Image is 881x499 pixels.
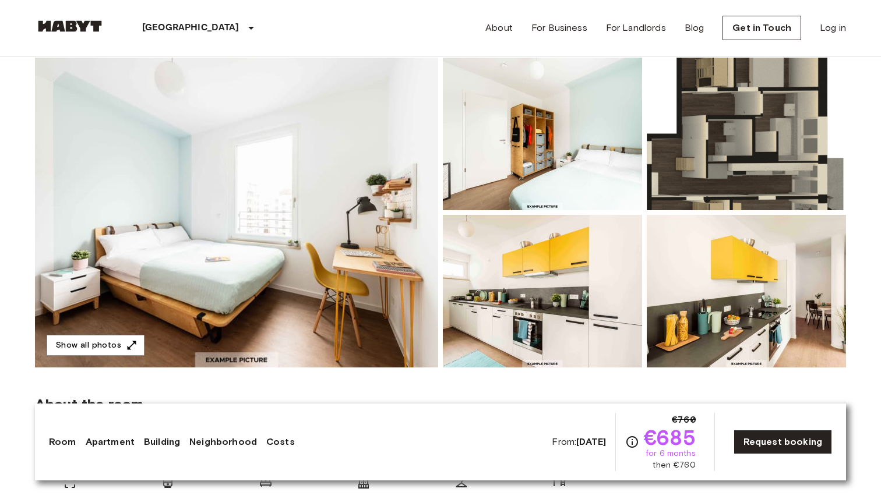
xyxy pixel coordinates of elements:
[35,20,105,32] img: Habyt
[485,21,513,35] a: About
[606,21,666,35] a: For Landlords
[644,427,696,448] span: €685
[723,16,801,40] a: Get in Touch
[685,21,704,35] a: Blog
[142,21,239,35] p: [GEOGRAPHIC_DATA]
[672,413,696,427] span: €760
[531,21,587,35] a: For Business
[35,58,438,367] img: Marketing picture of unit DE-01-09-020-02Q
[86,435,135,449] a: Apartment
[49,435,76,449] a: Room
[576,436,606,447] b: [DATE]
[144,435,180,449] a: Building
[47,335,145,356] button: Show all photos
[266,435,295,449] a: Costs
[625,435,639,449] svg: Check cost overview for full price breakdown. Please note that discounts apply to new joiners onl...
[35,395,846,413] span: About the room
[189,435,257,449] a: Neighborhood
[820,21,846,35] a: Log in
[443,215,642,367] img: Picture of unit DE-01-09-020-02Q
[647,215,846,367] img: Picture of unit DE-01-09-020-02Q
[552,436,606,448] span: From:
[653,459,695,471] span: then €760
[646,448,696,459] span: for 6 months
[734,430,832,454] a: Request booking
[647,58,846,210] img: Picture of unit DE-01-09-020-02Q
[443,58,642,210] img: Picture of unit DE-01-09-020-02Q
